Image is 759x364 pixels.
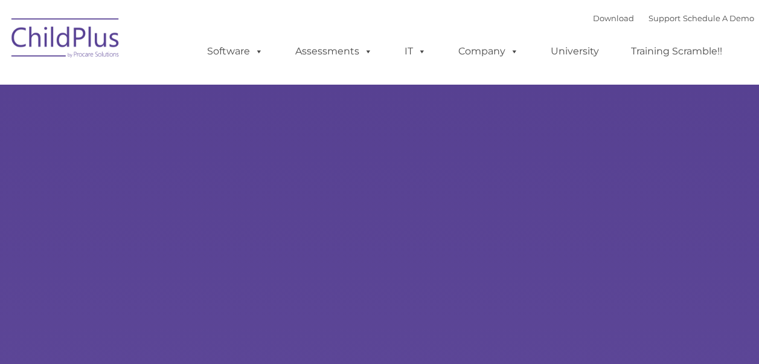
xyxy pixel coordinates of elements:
[593,13,634,23] a: Download
[446,39,531,63] a: Company
[683,13,754,23] a: Schedule A Demo
[649,13,681,23] a: Support
[619,39,734,63] a: Training Scramble!!
[539,39,611,63] a: University
[283,39,385,63] a: Assessments
[593,13,754,23] font: |
[195,39,275,63] a: Software
[5,10,126,70] img: ChildPlus by Procare Solutions
[392,39,438,63] a: IT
